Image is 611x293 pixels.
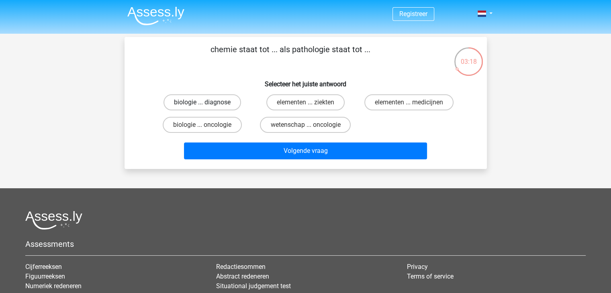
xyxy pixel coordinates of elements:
[25,211,82,230] img: Assessly logo
[407,273,454,280] a: Terms of service
[364,94,454,110] label: elementen ... medicijnen
[407,263,428,271] a: Privacy
[25,282,82,290] a: Numeriek redeneren
[260,117,351,133] label: wetenschap ... oncologie
[25,239,586,249] h5: Assessments
[25,263,62,271] a: Cijferreeksen
[127,6,184,25] img: Assessly
[163,117,242,133] label: biologie ... oncologie
[163,94,241,110] label: biologie ... diagnose
[137,74,474,88] h6: Selecteer het juiste antwoord
[216,282,291,290] a: Situational judgement test
[399,10,427,18] a: Registreer
[266,94,345,110] label: elementen ... ziekten
[216,263,266,271] a: Redactiesommen
[25,273,65,280] a: Figuurreeksen
[216,273,269,280] a: Abstract redeneren
[137,43,444,67] p: chemie staat tot ... als pathologie staat tot ...
[454,47,484,67] div: 03:18
[184,142,427,159] button: Volgende vraag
